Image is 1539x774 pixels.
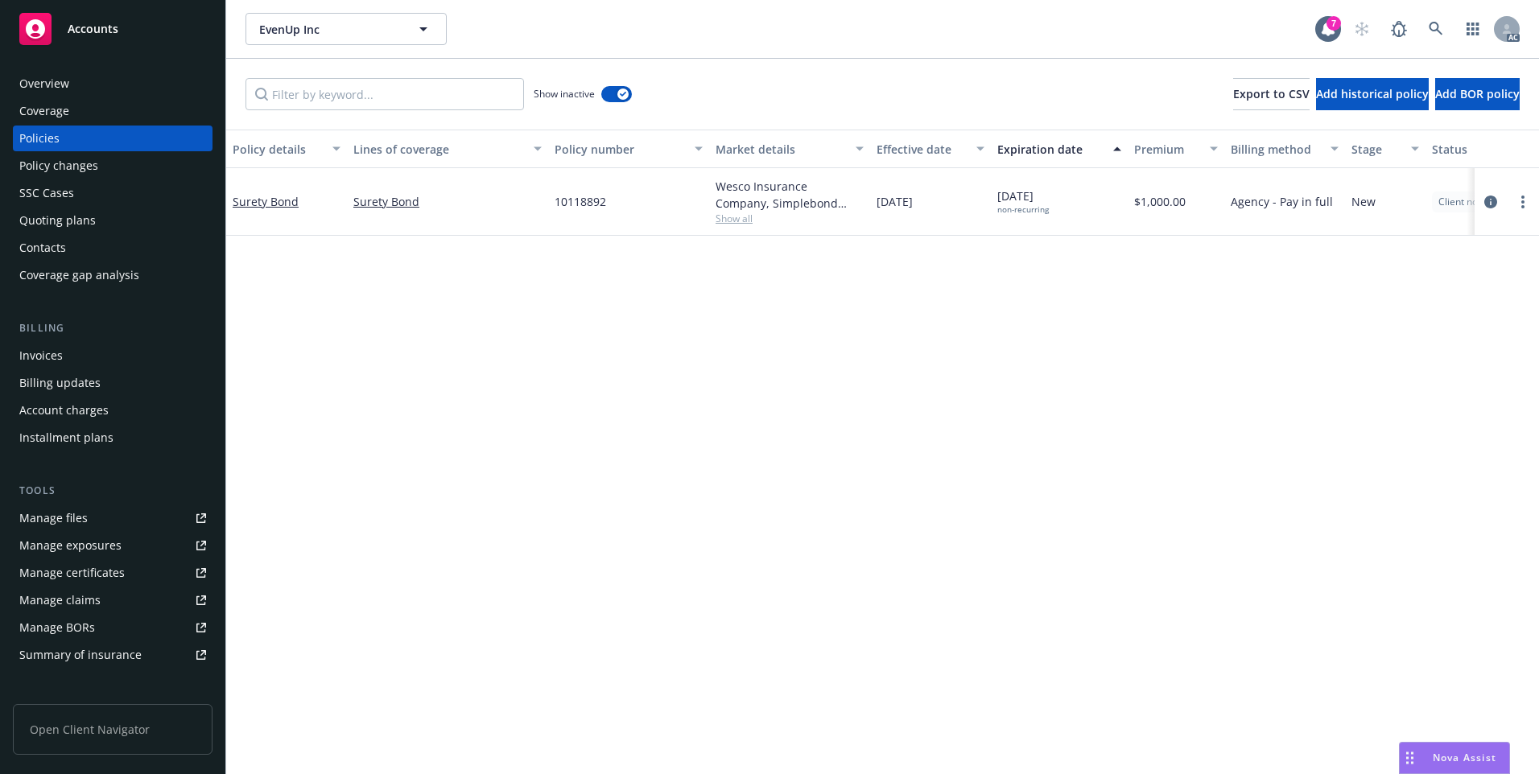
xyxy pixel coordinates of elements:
[1420,13,1452,45] a: Search
[13,587,212,613] a: Manage claims
[997,187,1049,215] span: [DATE]
[1435,86,1520,101] span: Add BOR policy
[534,87,595,101] span: Show inactive
[1481,192,1500,212] a: circleInformation
[347,130,548,168] button: Lines of coverage
[1327,16,1341,31] div: 7
[716,212,864,225] span: Show all
[13,615,212,640] a: Manage BORs
[1432,141,1530,158] div: Status
[13,235,212,261] a: Contacts
[1316,86,1429,101] span: Add historical policy
[13,505,212,531] a: Manage files
[1346,13,1378,45] a: Start snowing
[19,343,63,368] div: Invoices
[19,370,101,396] div: Billing updates
[13,704,212,755] span: Open Client Navigator
[1400,743,1420,773] div: Drag to move
[19,208,96,233] div: Quoting plans
[13,320,212,336] div: Billing
[870,130,991,168] button: Effective date
[13,560,212,586] a: Manage certificates
[226,130,347,168] button: Policy details
[19,505,88,531] div: Manage files
[19,615,95,640] div: Manage BORs
[555,193,606,210] span: 10118892
[1438,195,1525,209] span: Client not renewing
[13,483,212,499] div: Tools
[19,126,60,151] div: Policies
[1134,141,1200,158] div: Premium
[1231,193,1333,210] span: Agency - Pay in full
[19,153,98,179] div: Policy changes
[13,343,212,368] a: Invoices
[1233,78,1310,110] button: Export to CSV
[19,560,125,586] div: Manage certificates
[1231,141,1321,158] div: Billing method
[13,126,212,151] a: Policies
[997,204,1049,215] div: non-recurring
[1435,78,1520,110] button: Add BOR policy
[19,642,142,668] div: Summary of insurance
[68,23,118,35] span: Accounts
[991,130,1128,168] button: Expiration date
[877,141,967,158] div: Effective date
[19,587,101,613] div: Manage claims
[13,397,212,423] a: Account charges
[13,98,212,124] a: Coverage
[1399,742,1510,774] button: Nova Assist
[716,141,846,158] div: Market details
[233,194,299,209] a: Surety Bond
[19,71,69,97] div: Overview
[716,178,864,212] div: Wesco Insurance Company, Simplebond Insurance
[555,141,685,158] div: Policy number
[13,71,212,97] a: Overview
[1351,141,1401,158] div: Stage
[353,141,524,158] div: Lines of coverage
[1233,86,1310,101] span: Export to CSV
[1433,751,1496,764] span: Nova Assist
[13,6,212,51] a: Accounts
[13,533,212,558] a: Manage exposures
[13,642,212,668] a: Summary of insurance
[19,98,69,124] div: Coverage
[259,21,398,38] span: EvenUp Inc
[19,180,74,206] div: SSC Cases
[1128,130,1224,168] button: Premium
[19,262,139,288] div: Coverage gap analysis
[1345,130,1426,168] button: Stage
[245,13,447,45] button: EvenUp Inc
[1316,78,1429,110] button: Add historical policy
[709,130,870,168] button: Market details
[1224,130,1345,168] button: Billing method
[19,235,66,261] div: Contacts
[19,397,109,423] div: Account charges
[245,78,524,110] input: Filter by keyword...
[1383,13,1415,45] a: Report a Bug
[548,130,709,168] button: Policy number
[997,141,1104,158] div: Expiration date
[1513,192,1533,212] a: more
[13,425,212,451] a: Installment plans
[13,153,212,179] a: Policy changes
[13,180,212,206] a: SSC Cases
[877,193,913,210] span: [DATE]
[1134,193,1186,210] span: $1,000.00
[353,193,542,210] a: Surety Bond
[1457,13,1489,45] a: Switch app
[13,262,212,288] a: Coverage gap analysis
[19,425,113,451] div: Installment plans
[13,370,212,396] a: Billing updates
[13,208,212,233] a: Quoting plans
[1351,193,1376,210] span: New
[19,533,122,558] div: Manage exposures
[233,141,323,158] div: Policy details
